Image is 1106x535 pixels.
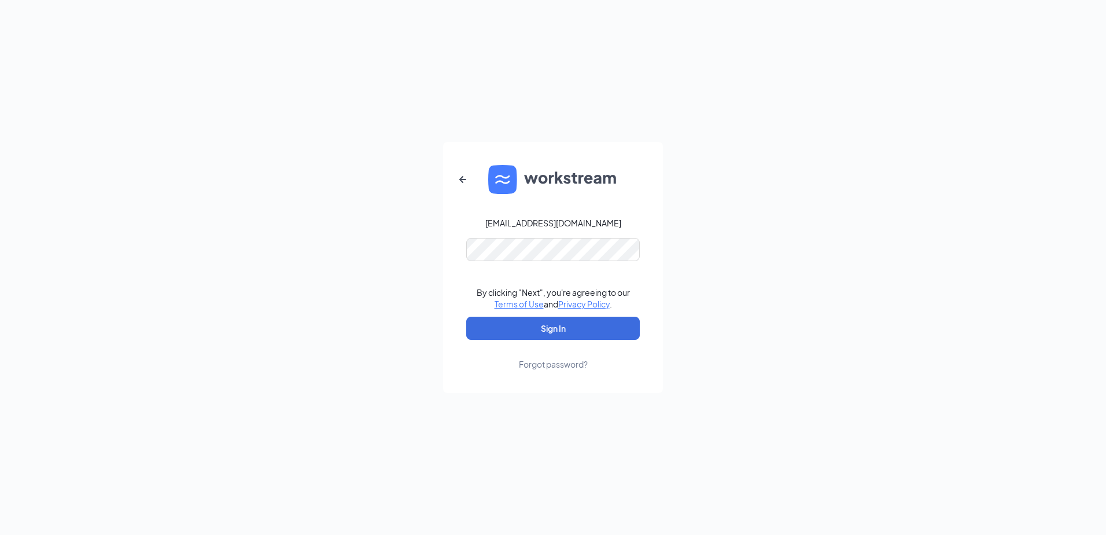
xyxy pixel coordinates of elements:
[485,217,621,229] div: [EMAIL_ADDRESS][DOMAIN_NAME]
[488,165,618,194] img: WS logo and Workstream text
[558,299,610,309] a: Privacy Policy
[466,317,640,340] button: Sign In
[449,166,477,193] button: ArrowLeftNew
[519,358,588,370] div: Forgot password?
[456,173,470,186] svg: ArrowLeftNew
[519,340,588,370] a: Forgot password?
[495,299,544,309] a: Terms of Use
[477,287,630,310] div: By clicking "Next", you're agreeing to our and .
